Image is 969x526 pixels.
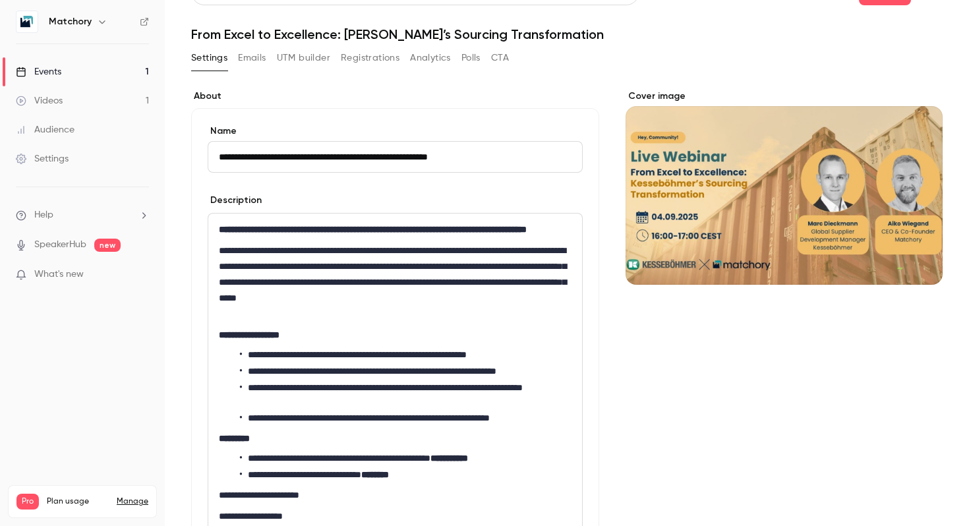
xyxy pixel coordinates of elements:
button: Polls [461,47,481,69]
a: SpeakerHub [34,238,86,252]
div: Settings [16,152,69,165]
label: About [191,90,599,103]
span: Plan usage [47,496,109,507]
label: Description [208,194,262,207]
li: help-dropdown-opener [16,208,149,222]
h1: From Excel to Excellence: [PERSON_NAME]’s Sourcing Transformation [191,26,943,42]
h6: Matchory [49,15,92,28]
span: What's new [34,268,84,281]
label: Cover image [626,90,943,103]
img: Matchory [16,11,38,32]
button: CTA [491,47,509,69]
label: Name [208,125,583,138]
button: Emails [238,47,266,69]
div: Audience [16,123,74,136]
button: Registrations [341,47,399,69]
button: Settings [191,47,227,69]
span: Pro [16,494,39,510]
button: UTM builder [277,47,330,69]
a: Manage [117,496,148,507]
div: Events [16,65,61,78]
span: new [94,239,121,252]
span: Help [34,208,53,222]
button: Analytics [410,47,451,69]
section: Cover image [626,90,943,285]
div: Videos [16,94,63,107]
